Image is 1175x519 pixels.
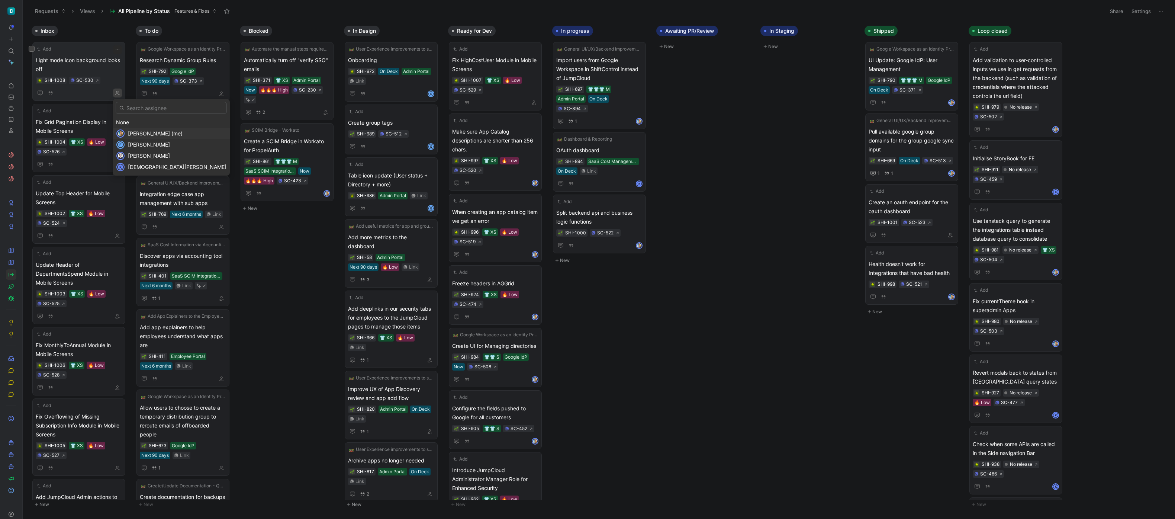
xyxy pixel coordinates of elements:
div: K [117,164,124,170]
img: avatar [117,130,124,137]
span: [PERSON_NAME] [128,141,170,148]
span: [PERSON_NAME] (me) [128,130,183,137]
input: Search assignee [116,102,227,114]
div: E [117,141,124,148]
img: avatar [117,153,124,159]
span: [PERSON_NAME] [128,153,170,159]
span: [DEMOGRAPHIC_DATA][PERSON_NAME] [128,164,226,170]
div: None [116,118,226,127]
